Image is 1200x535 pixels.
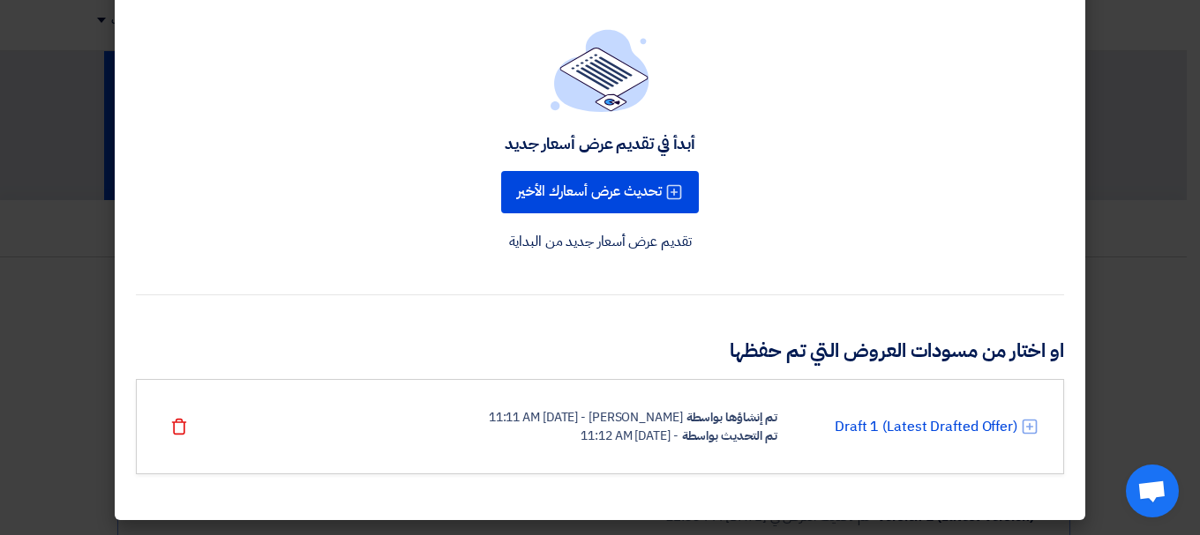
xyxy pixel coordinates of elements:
div: - [DATE] 11:12 AM [581,427,678,445]
div: أبدأ في تقديم عرض أسعار جديد [505,133,695,153]
div: تم إنشاؤها بواسطة [686,408,777,427]
a: Draft 1 (Latest Drafted Offer) [835,416,1017,437]
img: empty_state_list.svg [551,29,649,112]
div: تم التحديث بواسطة [682,427,777,445]
div: [PERSON_NAME] - [DATE] 11:11 AM [489,408,683,427]
a: تقديم عرض أسعار جديد من البداية [509,231,692,252]
h3: او اختار من مسودات العروض التي تم حفظها [136,338,1064,365]
div: دردشة مفتوحة [1126,464,1179,517]
button: تحديث عرض أسعارك الأخير [501,171,699,213]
